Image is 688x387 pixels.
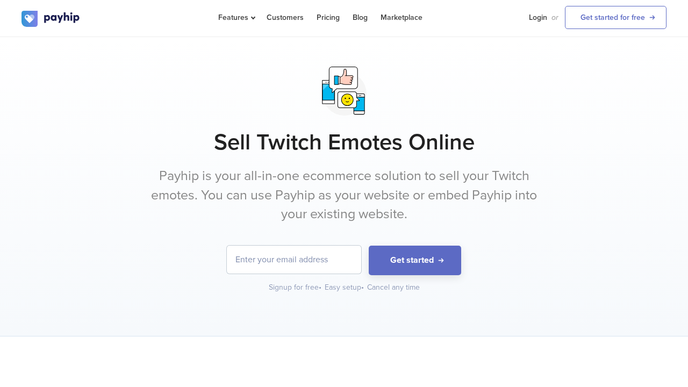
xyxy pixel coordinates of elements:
[369,246,461,275] button: Get started
[565,6,666,29] a: Get started for free
[21,129,666,156] h1: Sell Twitch Emotes Online
[367,282,420,293] div: Cancel any time
[317,64,371,118] img: svg+xml;utf8,%3Csvg%20viewBox%3D%220%200%20100%20100%22%20xmlns%3D%22http%3A%2F%2Fwww.w3.org%2F20...
[21,11,81,27] img: logo.svg
[319,283,321,292] span: •
[218,13,254,22] span: Features
[142,167,546,224] p: Payhip is your all-in-one ecommerce solution to sell your Twitch emotes. You can use Payhip as yo...
[227,246,361,274] input: Enter your email address
[269,282,322,293] div: Signup for free
[361,283,364,292] span: •
[325,282,365,293] div: Easy setup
